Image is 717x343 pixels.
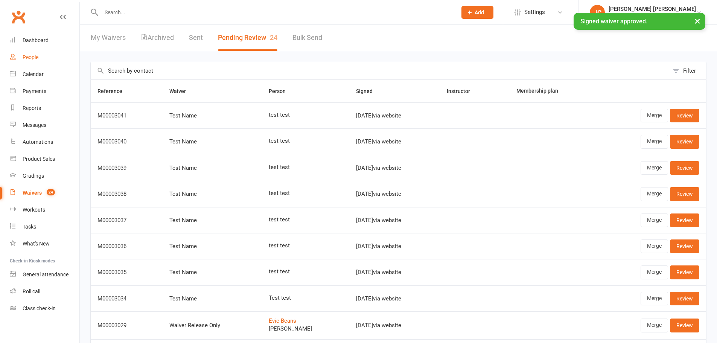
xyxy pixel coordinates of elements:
a: Review [670,265,699,279]
button: Person [269,87,294,96]
a: Class kiosk mode [10,300,79,317]
a: Reports [10,100,79,117]
a: Tasks [10,218,79,235]
span: test test [269,138,343,144]
button: Waiver [169,87,194,96]
div: Workouts [23,207,45,213]
a: Merge [641,319,668,332]
a: Evie Beans [269,318,343,324]
a: Review [670,213,699,227]
div: JC [590,5,605,20]
div: Messages [23,122,46,128]
button: Signed [356,87,381,96]
a: Workouts [10,201,79,218]
a: Dashboard [10,32,79,49]
a: Gradings [10,168,79,184]
div: Dashboard [23,37,49,43]
span: test test [269,190,343,197]
div: M00003036 [97,243,156,250]
span: test test [269,268,343,275]
div: Test Name [169,139,255,145]
div: Payments [23,88,46,94]
div: Waiver Release Only [169,322,255,329]
a: Clubworx [9,8,28,26]
a: Automations [10,134,79,151]
a: Review [670,109,699,122]
button: Instructor [447,87,478,96]
button: Filter [669,62,706,79]
div: Signed waiver approved. [574,13,705,30]
a: Messages [10,117,79,134]
a: Merge [641,187,668,201]
input: Search by contact [91,62,669,79]
a: Payments [10,83,79,100]
div: [DATE] via website [356,191,433,197]
div: [DATE] via website [356,296,433,302]
a: Bulk Send [292,25,322,51]
div: Product Sales [23,156,55,162]
div: Tasks [23,224,36,230]
span: Settings [524,4,545,21]
a: Merge [641,265,668,279]
div: [PERSON_NAME] [PERSON_NAME] [609,6,696,12]
a: Review [670,187,699,201]
div: People [23,54,38,60]
th: Membership plan [510,80,595,102]
button: Reference [97,87,131,96]
div: [DATE] via website [356,165,433,171]
div: Test Name [169,296,255,302]
div: Test Name [169,217,255,224]
a: Sent [189,25,203,51]
div: Test Name [169,113,255,119]
a: Roll call [10,283,79,300]
a: Review [670,319,699,332]
span: Add [475,9,484,15]
span: test test [269,112,343,118]
div: M00003040 [97,139,156,145]
div: Gradings [23,173,44,179]
div: What's New [23,241,50,247]
span: 24 [47,189,55,195]
input: Search... [99,7,452,18]
div: [DATE] via website [356,243,433,250]
button: Add [461,6,493,19]
a: Merge [641,292,668,305]
div: [DATE] via website [356,217,433,224]
span: Reference [97,88,131,94]
div: Test Name [169,165,255,171]
span: test test [269,164,343,171]
span: 24 [270,34,277,41]
a: Merge [641,213,668,227]
a: Waivers 24 [10,184,79,201]
a: Merge [641,239,668,253]
button: × [691,13,704,29]
a: Review [670,135,699,148]
div: M00003041 [97,113,156,119]
div: Reports [23,105,41,111]
a: Merge [641,135,668,148]
span: Person [269,88,294,94]
span: [PERSON_NAME] [269,326,343,332]
div: [DATE] via website [356,113,433,119]
div: Filter [683,66,696,75]
div: Test Name [169,191,255,197]
div: [DATE] via website [356,322,433,329]
a: What's New [10,235,79,252]
div: Class check-in [23,305,56,311]
div: Calendar [23,71,44,77]
div: [DATE] via website [356,269,433,276]
a: People [10,49,79,66]
span: test test [269,242,343,249]
div: Roll call [23,288,40,294]
span: Instructor [447,88,478,94]
a: My Waivers [91,25,126,51]
div: M00003029 [97,322,156,329]
a: Product Sales [10,151,79,168]
div: Test Name [169,269,255,276]
a: Review [670,161,699,175]
div: Waivers [23,190,42,196]
div: M00003038 [97,191,156,197]
div: [DATE] via website [356,139,433,145]
a: Merge [641,161,668,175]
a: Archived [141,25,174,51]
